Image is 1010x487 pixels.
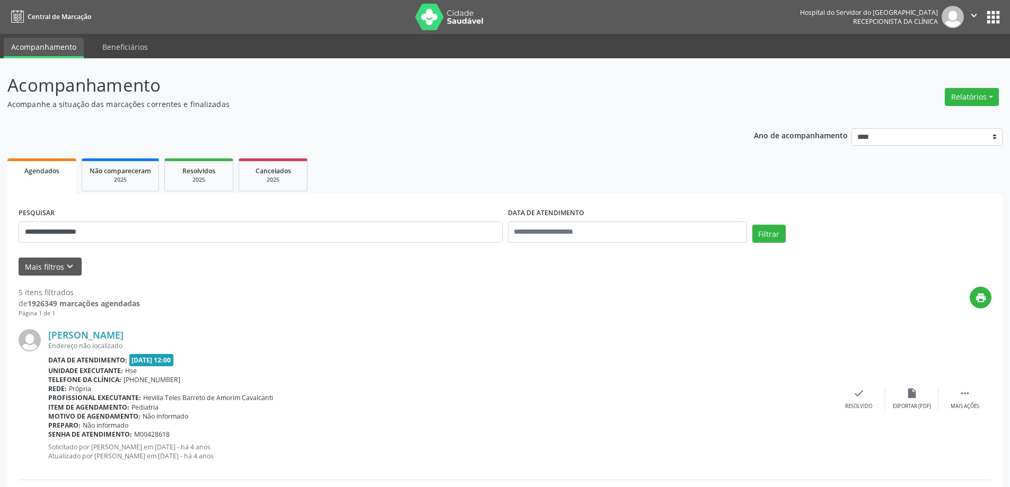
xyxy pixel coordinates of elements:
span: Cancelados [256,166,291,175]
a: Beneficiários [95,38,155,56]
a: Acompanhamento [4,38,84,58]
p: Acompanhamento [7,72,704,99]
div: Página 1 de 1 [19,309,140,318]
div: 2025 [247,176,300,184]
b: Profissional executante: [48,393,141,402]
div: Mais ações [951,403,979,410]
span: Própria [69,384,91,393]
i: print [975,292,987,304]
b: Telefone da clínica: [48,375,121,384]
a: Central de Marcação [7,8,91,25]
div: Hospital do Servidor do [GEOGRAPHIC_DATA] [800,8,938,17]
i:  [968,10,980,21]
span: [DATE] 12:00 [129,354,174,366]
span: Central de Marcação [28,12,91,21]
p: Acompanhe a situação das marcações correntes e finalizadas [7,99,704,110]
div: 2025 [90,176,151,184]
p: Ano de acompanhamento [754,128,848,141]
label: PESQUISAR [19,205,55,222]
i: keyboard_arrow_down [64,261,76,272]
button: Filtrar [752,225,786,243]
label: DATA DE ATENDIMENTO [508,205,584,222]
b: Unidade executante: [48,366,123,375]
img: img [19,329,41,351]
div: Endereço não localizado [48,341,832,350]
span: Agendados [24,166,59,175]
strong: 1926349 marcações agendadas [28,298,140,308]
b: Item de agendamento: [48,403,129,412]
span: Hse [125,366,137,375]
div: 5 itens filtrados [19,287,140,298]
span: [PHONE_NUMBER] [124,375,180,384]
span: Não informado [83,421,128,430]
div: 2025 [172,176,225,184]
span: M00428618 [134,430,170,439]
button: print [970,287,991,308]
span: Não informado [143,412,188,421]
i:  [959,387,971,399]
span: Não compareceram [90,166,151,175]
div: de [19,298,140,309]
div: Exportar (PDF) [893,403,931,410]
i: check [853,387,865,399]
button: apps [984,8,1003,26]
p: Solicitado por [PERSON_NAME] em [DATE] - há 4 anos Atualizado por [PERSON_NAME] em [DATE] - há 4 ... [48,442,832,461]
b: Motivo de agendamento: [48,412,140,421]
button: Relatórios [945,88,999,106]
span: Hevilla Teles Barreto de Amorim Cavalcanti [143,393,273,402]
span: Pediatria [131,403,159,412]
img: img [942,6,964,28]
div: Resolvido [845,403,872,410]
span: Recepcionista da clínica [853,17,938,26]
button: Mais filtroskeyboard_arrow_down [19,258,82,276]
a: [PERSON_NAME] [48,329,124,341]
b: Data de atendimento: [48,356,127,365]
span: Resolvidos [182,166,215,175]
button:  [964,6,984,28]
b: Rede: [48,384,67,393]
b: Senha de atendimento: [48,430,132,439]
b: Preparo: [48,421,81,430]
i: insert_drive_file [906,387,918,399]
